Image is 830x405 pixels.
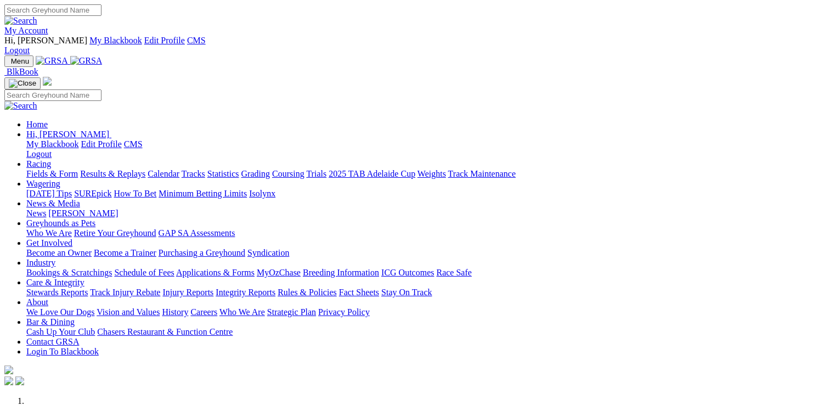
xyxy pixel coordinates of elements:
[26,189,826,199] div: Wagering
[114,268,174,277] a: Schedule of Fees
[26,130,109,139] span: Hi, [PERSON_NAME]
[278,288,337,297] a: Rules & Policies
[26,248,92,257] a: Become an Owner
[26,130,111,139] a: Hi, [PERSON_NAME]
[4,89,101,101] input: Search
[329,169,415,178] a: 2025 TAB Adelaide Cup
[257,268,301,277] a: MyOzChase
[162,307,188,317] a: History
[26,258,55,267] a: Industry
[26,327,95,336] a: Cash Up Your Club
[182,169,205,178] a: Tracks
[26,268,112,277] a: Bookings & Scratchings
[80,169,145,178] a: Results & Replays
[247,248,289,257] a: Syndication
[26,189,72,198] a: [DATE] Tips
[26,120,48,129] a: Home
[4,101,37,111] img: Search
[26,317,75,327] a: Bar & Dining
[148,169,179,178] a: Calendar
[26,149,52,159] a: Logout
[159,248,245,257] a: Purchasing a Greyhound
[162,288,213,297] a: Injury Reports
[7,67,38,76] span: BlkBook
[26,347,99,356] a: Login To Blackbook
[249,189,275,198] a: Isolynx
[159,189,247,198] a: Minimum Betting Limits
[26,199,80,208] a: News & Media
[4,36,87,45] span: Hi, [PERSON_NAME]
[4,376,13,385] img: facebook.svg
[306,169,326,178] a: Trials
[26,228,72,238] a: Who We Are
[26,248,826,258] div: Get Involved
[26,159,51,168] a: Racing
[81,139,122,149] a: Edit Profile
[124,139,143,149] a: CMS
[4,46,30,55] a: Logout
[26,209,46,218] a: News
[4,16,37,26] img: Search
[4,4,101,16] input: Search
[219,307,265,317] a: Who We Are
[272,169,304,178] a: Coursing
[26,307,94,317] a: We Love Our Dogs
[26,327,826,337] div: Bar & Dining
[26,179,60,188] a: Wagering
[207,169,239,178] a: Statistics
[26,238,72,248] a: Get Involved
[4,67,38,76] a: BlkBook
[417,169,446,178] a: Weights
[26,139,79,149] a: My Blackbook
[4,26,48,35] a: My Account
[26,209,826,218] div: News & Media
[74,228,156,238] a: Retire Your Greyhound
[176,268,255,277] a: Applications & Forms
[187,36,206,45] a: CMS
[70,56,103,66] img: GRSA
[144,36,185,45] a: Edit Profile
[89,36,142,45] a: My Blackbook
[43,77,52,86] img: logo-grsa-white.png
[318,307,370,317] a: Privacy Policy
[26,268,826,278] div: Industry
[15,376,24,385] img: twitter.svg
[26,288,88,297] a: Stewards Reports
[97,327,233,336] a: Chasers Restaurant & Function Centre
[381,268,434,277] a: ICG Outcomes
[97,307,160,317] a: Vision and Values
[9,79,36,88] img: Close
[339,288,379,297] a: Fact Sheets
[381,288,432,297] a: Stay On Track
[94,248,156,257] a: Become a Trainer
[26,278,84,287] a: Care & Integrity
[436,268,471,277] a: Race Safe
[4,365,13,374] img: logo-grsa-white.png
[241,169,270,178] a: Grading
[448,169,516,178] a: Track Maintenance
[159,228,235,238] a: GAP SA Assessments
[303,268,379,277] a: Breeding Information
[26,228,826,238] div: Greyhounds as Pets
[26,297,48,307] a: About
[267,307,316,317] a: Strategic Plan
[26,169,78,178] a: Fields & Form
[190,307,217,317] a: Careers
[90,288,160,297] a: Track Injury Rebate
[26,307,826,317] div: About
[26,139,826,159] div: Hi, [PERSON_NAME]
[11,57,29,65] span: Menu
[36,56,68,66] img: GRSA
[114,189,157,198] a: How To Bet
[4,55,33,67] button: Toggle navigation
[216,288,275,297] a: Integrity Reports
[26,337,79,346] a: Contact GRSA
[26,218,95,228] a: Greyhounds as Pets
[26,288,826,297] div: Care & Integrity
[4,77,41,89] button: Toggle navigation
[4,36,826,55] div: My Account
[26,169,826,179] div: Racing
[74,189,111,198] a: SUREpick
[48,209,118,218] a: [PERSON_NAME]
